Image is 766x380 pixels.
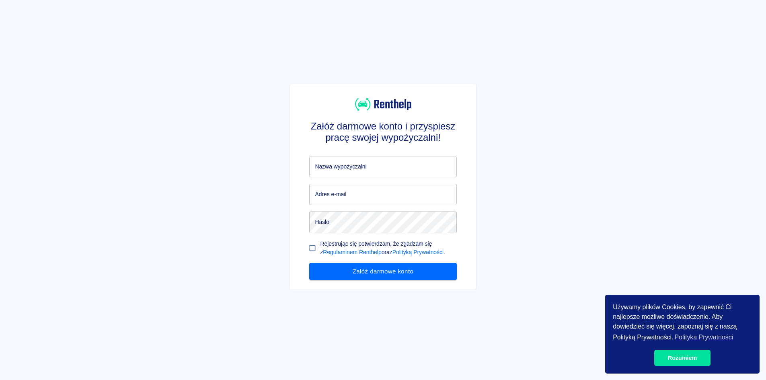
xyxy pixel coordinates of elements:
[309,121,456,143] h3: Załóż darmowe konto i przyspiesz pracę swojej wypożyczalni!
[605,295,760,374] div: cookieconsent
[309,263,456,280] button: Załóż darmowe konto
[654,350,711,366] a: dismiss cookie message
[320,240,450,257] p: Rejestrując się potwierdzam, że zgadzam się z oraz .
[323,249,381,255] a: Regulaminem Renthelp
[355,97,411,112] img: Renthelp logo
[613,302,752,343] span: Używamy plików Cookies, by zapewnić Ci najlepsze możliwe doświadczenie. Aby dowiedzieć się więcej...
[392,249,444,255] a: Polityką Prywatności
[673,331,734,343] a: learn more about cookies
